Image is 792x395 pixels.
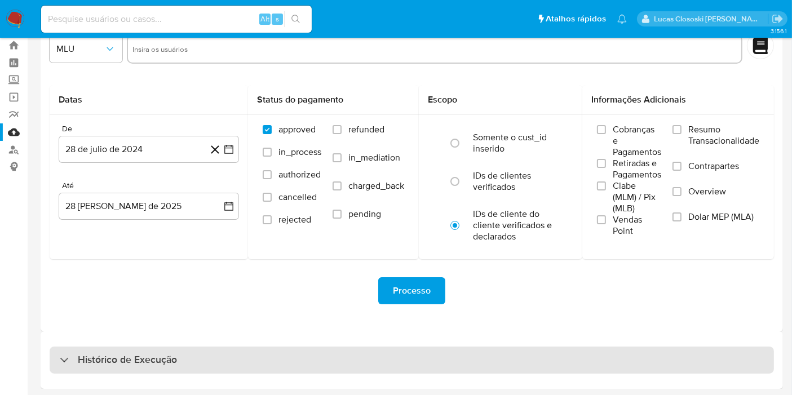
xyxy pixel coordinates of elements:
[771,26,786,35] span: 3.156.1
[260,14,269,24] span: Alt
[617,14,627,24] a: Notificações
[654,14,768,24] p: lucas.clososki@mercadolivre.com
[41,12,312,26] input: Pesquise usuários ou casos...
[546,13,606,25] span: Atalhos rápidos
[284,11,307,27] button: search-icon
[772,13,784,25] a: Sair
[276,14,279,24] span: s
